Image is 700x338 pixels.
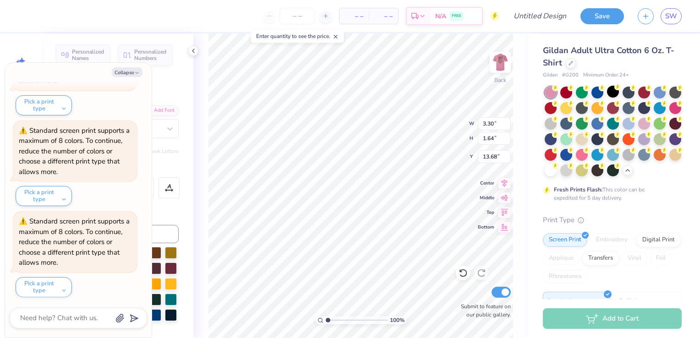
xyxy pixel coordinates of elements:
span: Minimum Order: 24 + [583,71,629,79]
span: Bottom [478,224,494,230]
img: Back [491,53,509,71]
span: FREE [452,13,461,19]
div: Enter quantity to see the price. [251,30,344,43]
span: Gildan [543,71,558,79]
span: # G200 [562,71,579,79]
div: This color can be expedited for 5 day delivery. [554,185,667,202]
span: Top [478,209,494,216]
div: Transfers [582,251,619,265]
button: Pick a print type [16,95,72,115]
button: Collapse [112,67,142,77]
div: Add Font [142,105,179,116]
span: 100 % [390,316,405,324]
div: Digital Print [636,233,681,247]
div: Print Type [543,215,682,225]
div: Back [494,76,506,84]
label: Submit to feature on our public gallery. [456,302,511,319]
div: Screen Print [543,233,587,247]
strong: Fresh Prints Flash: [554,186,602,193]
button: Save [580,8,624,24]
span: SW [665,11,677,22]
span: Personalized Names [72,49,104,61]
span: Puff Ink [619,296,638,305]
a: SW [661,8,682,24]
div: Vinyl [622,251,647,265]
div: Rhinestones [543,270,587,283]
input: Untitled Design [506,7,574,25]
span: N/A [435,11,446,21]
span: – – [374,11,393,21]
span: Gildan Adult Ultra Cotton 6 Oz. T-Shirt [543,45,674,68]
button: Pick a print type [16,186,72,206]
div: Standard screen print supports a maximum of 8 colors. To continue, reduce the number of colors or... [19,217,130,267]
span: Middle [478,195,494,201]
span: – – [345,11,363,21]
span: Center [478,180,494,186]
span: Standard [547,296,571,305]
div: Foil [650,251,672,265]
div: Embroidery [590,233,634,247]
input: – – [279,8,315,24]
div: Standard screen print supports a maximum of 8 colors. To continue, reduce the number of colors or... [19,126,130,176]
div: Applique [543,251,580,265]
button: Pick a print type [16,277,72,297]
span: Personalized Numbers [134,49,167,61]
